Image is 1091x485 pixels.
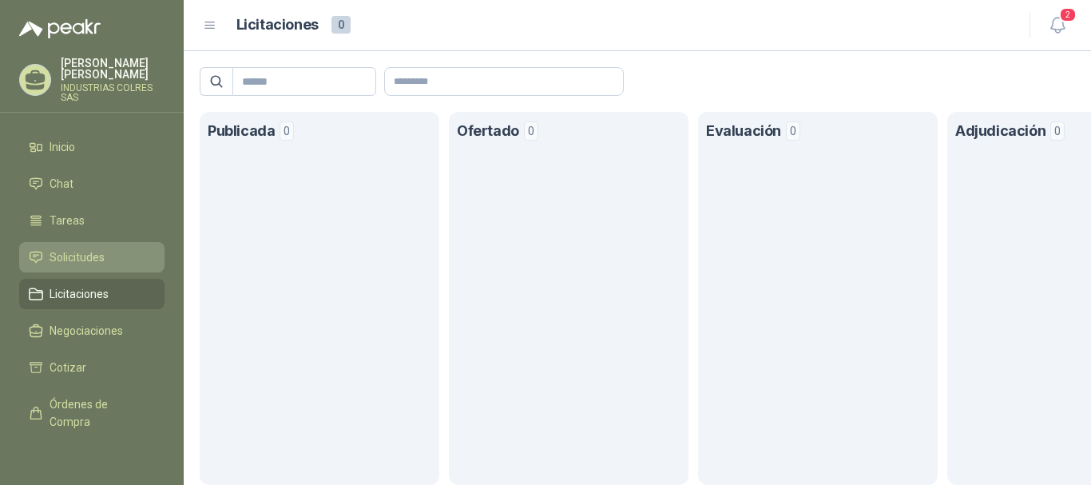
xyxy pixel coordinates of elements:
h1: Ofertado [457,120,519,143]
p: INDUSTRIAS COLRES SAS [61,83,165,102]
p: [PERSON_NAME] [PERSON_NAME] [61,58,165,80]
a: Tareas [19,205,165,236]
a: Solicitudes [19,242,165,272]
span: Negociaciones [50,322,123,340]
a: Órdenes de Compra [19,389,165,437]
a: Licitaciones [19,279,165,309]
a: Inicio [19,132,165,162]
span: 0 [280,121,294,141]
span: Inicio [50,138,75,156]
h1: Adjudicación [955,120,1045,143]
span: Licitaciones [50,285,109,303]
span: 0 [331,16,351,34]
span: Tareas [50,212,85,229]
span: 0 [1050,121,1065,141]
span: Solicitudes [50,248,105,266]
h1: Licitaciones [236,14,319,37]
span: Cotizar [50,359,86,376]
a: Remisiones [19,443,165,474]
span: 0 [786,121,800,141]
a: Cotizar [19,352,165,383]
span: Chat [50,175,73,193]
img: Logo peakr [19,19,101,38]
button: 2 [1043,11,1072,40]
a: Chat [19,169,165,199]
span: 2 [1059,7,1077,22]
h1: Evaluación [706,120,781,143]
a: Negociaciones [19,316,165,346]
h1: Publicada [208,120,275,143]
span: 0 [524,121,538,141]
span: Órdenes de Compra [50,396,149,431]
